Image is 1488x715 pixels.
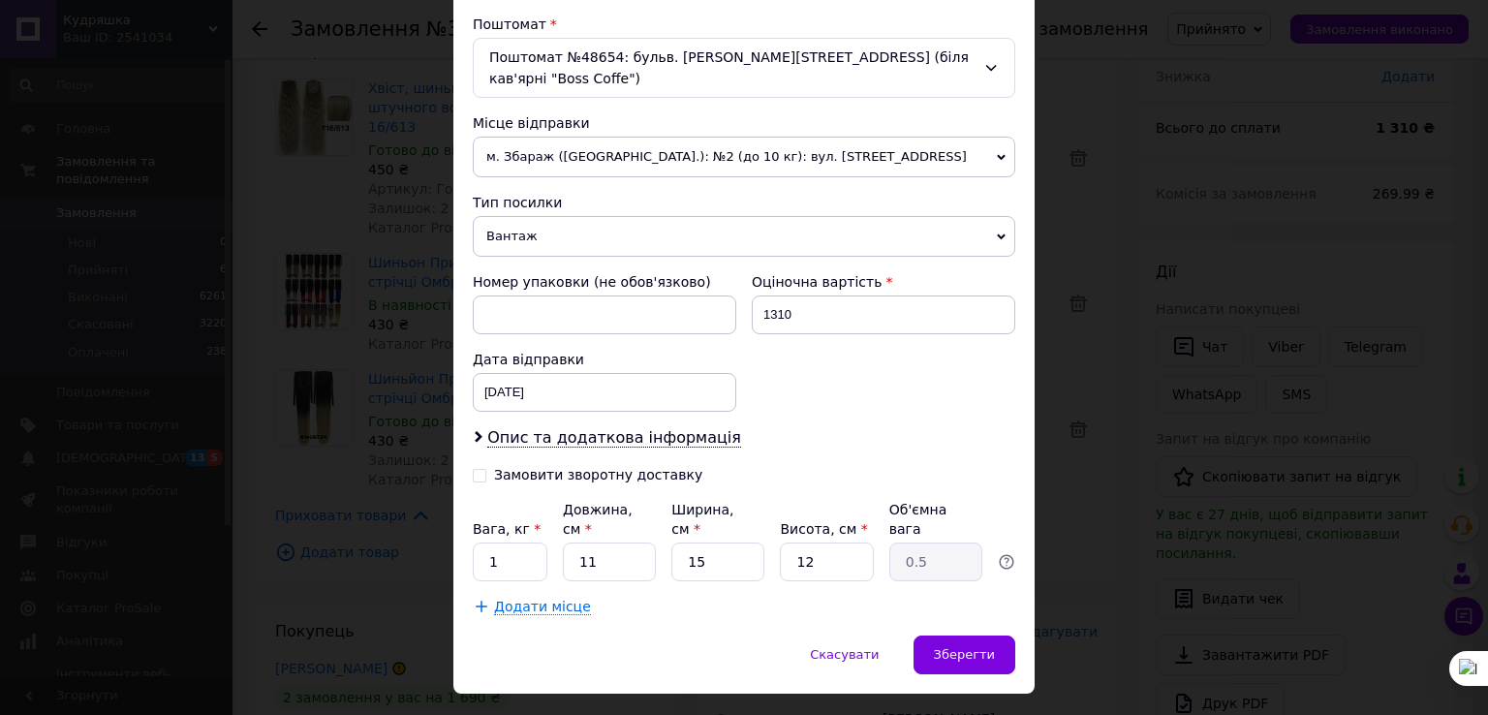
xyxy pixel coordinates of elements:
span: Додати місце [494,599,591,615]
span: м. Збараж ([GEOGRAPHIC_DATA].): №2 (до 10 кг): вул. [STREET_ADDRESS] [473,137,1015,177]
div: Поштомат №48654: бульв. [PERSON_NAME][STREET_ADDRESS] (біля кав'ярні "Boss Coffe") [473,38,1015,98]
span: Тип посилки [473,195,562,210]
span: Скасувати [810,647,879,662]
span: Зберегти [934,647,995,662]
label: Вага, кг [473,521,541,537]
div: Оціночна вартість [752,272,1015,292]
span: Опис та додаткова інформація [487,428,741,448]
div: Замовити зворотну доставку [494,467,702,483]
span: Вантаж [473,216,1015,257]
div: Об'ємна вага [889,500,982,539]
label: Ширина, см [671,502,733,537]
div: Дата відправки [473,350,736,369]
div: Поштомат [473,15,1015,34]
span: Місце відправки [473,115,590,131]
div: Номер упаковки (не обов'язково) [473,272,736,292]
label: Довжина, см [563,502,633,537]
label: Висота, см [780,521,867,537]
